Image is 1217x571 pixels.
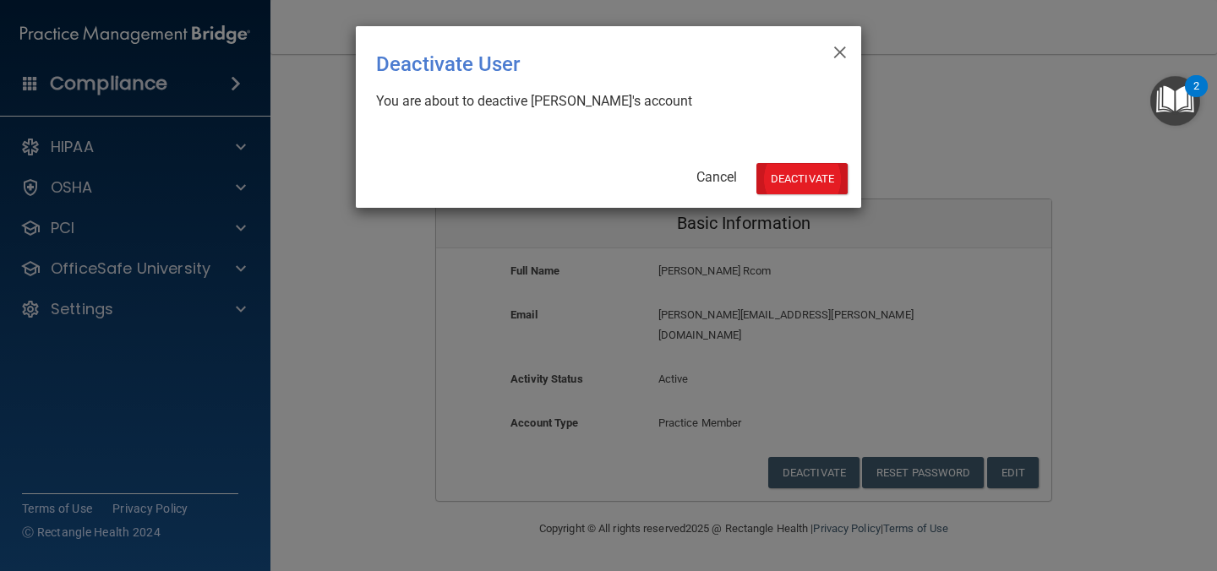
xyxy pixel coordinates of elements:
div: 2 [1193,86,1199,108]
div: You are about to deactive [PERSON_NAME]'s account [376,92,827,111]
span: × [832,33,848,67]
button: Deactivate [756,163,848,194]
a: Cancel [696,169,737,185]
iframe: Drift Widget Chat Controller [1132,454,1197,519]
div: Deactivate User [376,40,772,89]
button: Open Resource Center, 2 new notifications [1150,76,1200,126]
